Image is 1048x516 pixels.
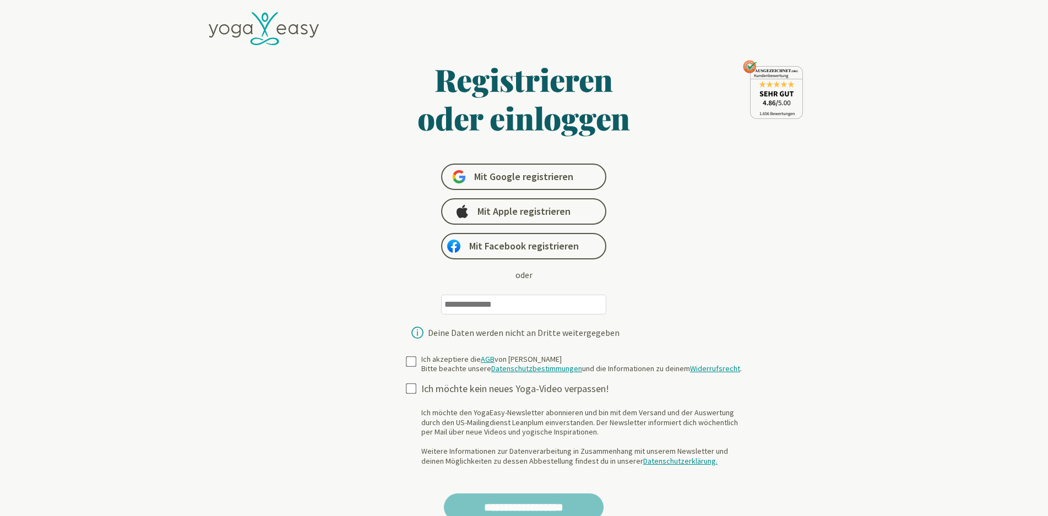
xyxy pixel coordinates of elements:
div: Ich möchte den YogaEasy-Newsletter abonnieren und bin mit dem Versand und der Auswertung durch de... [421,408,751,466]
a: Widerrufsrecht [690,363,740,373]
a: Datenschutzbestimmungen [491,363,582,373]
div: Ich akzeptiere die von [PERSON_NAME] Bitte beachte unsere und die Informationen zu deinem . [421,355,742,374]
span: Mit Google registrieren [474,170,573,183]
div: Deine Daten werden nicht an Dritte weitergegeben [428,328,620,337]
div: Ich möchte kein neues Yoga-Video verpassen! [421,383,751,395]
a: Mit Facebook registrieren [441,233,606,259]
a: Mit Google registrieren [441,164,606,190]
span: Mit Facebook registrieren [469,240,579,253]
div: oder [515,268,533,281]
a: AGB [481,354,495,364]
a: Datenschutzerklärung. [643,456,718,466]
img: ausgezeichnet_seal.png [743,60,803,119]
h1: Registrieren oder einloggen [311,60,737,137]
a: Mit Apple registrieren [441,198,606,225]
span: Mit Apple registrieren [477,205,571,218]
